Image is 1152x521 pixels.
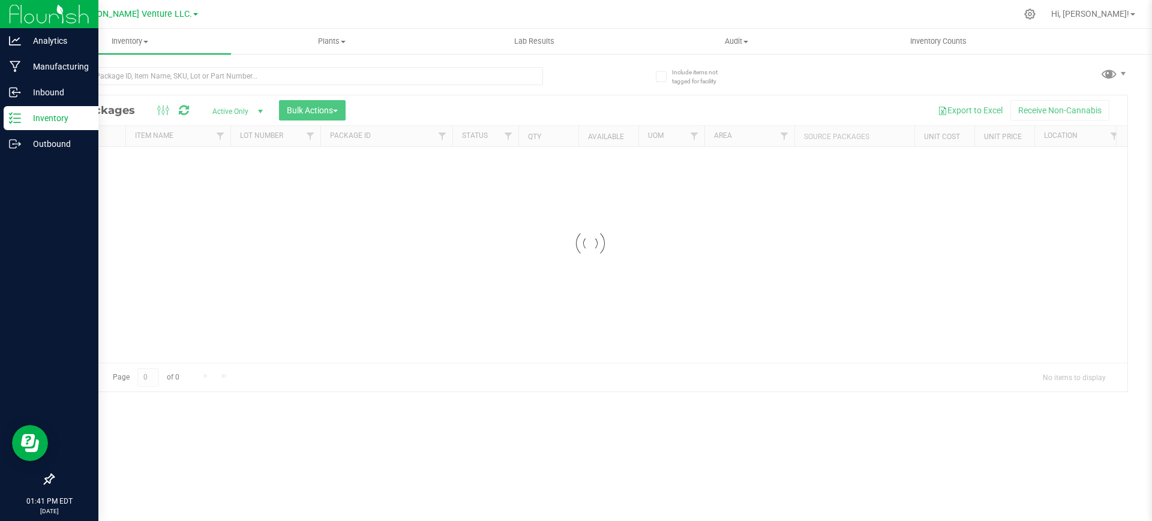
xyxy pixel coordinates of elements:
inline-svg: Outbound [9,138,21,150]
inline-svg: Inbound [9,86,21,98]
span: Hi, [PERSON_NAME]! [1051,9,1129,19]
inline-svg: Inventory [9,112,21,124]
iframe: Resource center [12,425,48,461]
span: Include items not tagged for facility [672,68,732,86]
inline-svg: Analytics [9,35,21,47]
span: Audit [636,36,837,47]
a: Inventory [29,29,231,54]
span: Green [PERSON_NAME] Venture LLC. [47,9,192,19]
p: Outbound [21,137,93,151]
div: Manage settings [1022,8,1037,20]
span: Inventory Counts [894,36,983,47]
a: Inventory Counts [838,29,1040,54]
span: Lab Results [498,36,571,47]
span: Plants [232,36,433,47]
a: Audit [635,29,838,54]
input: Search Package ID, Item Name, SKU, Lot or Part Number... [53,67,543,85]
p: Manufacturing [21,59,93,74]
p: Analytics [21,34,93,48]
inline-svg: Manufacturing [9,61,21,73]
p: [DATE] [5,507,93,516]
p: Inbound [21,85,93,100]
a: Plants [231,29,433,54]
p: 01:41 PM EDT [5,496,93,507]
span: Inventory [29,36,231,47]
a: Lab Results [433,29,635,54]
p: Inventory [21,111,93,125]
